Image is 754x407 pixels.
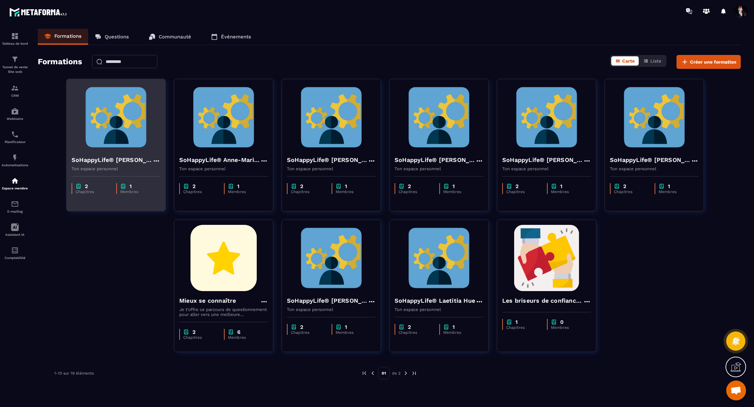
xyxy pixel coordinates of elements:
[179,155,260,165] h4: SoHappyLife® Anne-Marine ALLEON
[204,29,258,45] a: Événements
[515,183,518,189] p: 2
[502,296,583,305] h4: Les briseurs de confiance dans l'entreprise
[515,319,518,325] p: 1
[287,84,376,150] img: formation-background
[623,183,626,189] p: 2
[408,183,411,189] p: 2
[560,183,563,189] p: 1
[560,319,564,325] p: 0
[395,166,483,171] p: Ton espace personnel
[300,324,303,330] p: 2
[11,246,19,254] img: accountant
[11,55,19,63] img: formation
[399,189,433,194] p: Chapitres
[676,55,741,69] button: Créer une formation
[287,166,376,171] p: Ton espace personnel
[551,319,557,325] img: chapter
[237,183,240,189] p: 1
[551,189,584,194] p: Membres
[2,126,28,149] a: schedulerschedulerPlanificateur
[361,370,367,376] img: prev
[399,324,404,330] img: chapter
[443,189,477,194] p: Membres
[11,84,19,92] img: formation
[370,370,376,376] img: prev
[389,220,497,360] a: formation-backgroundSoHappyLife® Laetitia HueTon espace personnelchapter2Chapitreschapter1Membres
[506,325,540,330] p: Chapitres
[192,329,195,335] p: 2
[506,319,512,325] img: chapter
[399,330,433,335] p: Chapitres
[614,189,648,194] p: Chapitres
[668,183,670,189] p: 1
[399,183,404,189] img: chapter
[287,225,376,291] img: formation-background
[183,335,217,340] p: Chapitres
[192,183,195,189] p: 2
[237,329,241,335] p: 6
[605,79,712,220] a: formation-backgroundSoHappyLife® [PERSON_NAME]Ton espace personnelchapter2Chapitreschapter1Membres
[228,335,261,340] p: Membres
[11,130,19,138] img: scheduler
[291,330,325,335] p: Chapitres
[659,189,692,194] p: Membres
[2,65,28,74] p: Tunnel de vente Site web
[228,183,234,189] img: chapter
[2,172,28,195] a: automationsautomationsEspace membre
[502,84,591,150] img: formation-background
[72,84,160,150] img: formation-background
[2,27,28,50] a: formationformationTableau de bord
[345,183,347,189] p: 1
[453,324,455,330] p: 1
[2,79,28,102] a: formationformationCRM
[610,155,691,165] h4: SoHappyLife® [PERSON_NAME]
[2,102,28,126] a: automationsautomationsWebinaire
[228,189,261,194] p: Membres
[497,79,605,220] a: formation-backgroundSoHappyLife® [PERSON_NAME]Ton espace personnelchapter2Chapitreschapter1Membres
[2,50,28,79] a: formationformationTunnel de vente Site web
[11,32,19,40] img: formation
[291,183,297,189] img: chapter
[174,220,282,360] a: formation-backgroundMieux se connaîtreJe t'offre ce parcours de questionnement pour aller vers un...
[610,84,699,150] img: formation-background
[2,117,28,121] p: Webinaire
[2,186,28,190] p: Espace membre
[11,200,19,208] img: email
[183,329,189,335] img: chapter
[453,183,455,189] p: 1
[336,324,342,330] img: chapter
[54,371,94,376] p: 1-10 sur 19 éléments
[54,33,81,39] p: Formations
[403,370,409,376] img: next
[228,329,234,335] img: chapter
[389,79,497,220] a: formation-backgroundSoHappyLife® [PERSON_NAME]Ton espace personnelchapter2Chapitreschapter1Membres
[183,189,217,194] p: Chapitres
[2,195,28,218] a: emailemailE-mailing
[130,183,132,189] p: 1
[610,166,699,171] p: Ton espace personnel
[11,177,19,185] img: automations
[179,166,268,171] p: Ton espace personnel
[179,225,268,291] img: formation-background
[502,155,583,165] h4: SoHappyLife® [PERSON_NAME]
[179,307,268,317] p: Je t'offre ce parcours de questionnement pour aller vers une meilleure connaissance de toi et de ...
[336,183,342,189] img: chapter
[287,296,368,305] h4: SoHappyLife® [PERSON_NAME]
[395,307,483,312] p: Ton espace personnel
[2,163,28,167] p: Automatisations
[378,367,390,380] p: 01
[120,183,126,189] img: chapter
[179,84,268,150] img: formation-background
[2,149,28,172] a: automationsautomationsAutomatisations
[506,189,540,194] p: Chapitres
[76,183,81,189] img: chapter
[11,107,19,115] img: automations
[2,241,28,265] a: accountantaccountantComptabilité
[72,155,152,165] h4: SoHappyLife® [PERSON_NAME]
[159,34,191,40] p: Communauté
[221,34,251,40] p: Événements
[66,79,174,220] a: formation-backgroundSoHappyLife® [PERSON_NAME]Ton espace personnelchapter2Chapitreschapter1Membres
[120,189,154,194] p: Membres
[291,324,297,330] img: chapter
[611,56,639,66] button: Carte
